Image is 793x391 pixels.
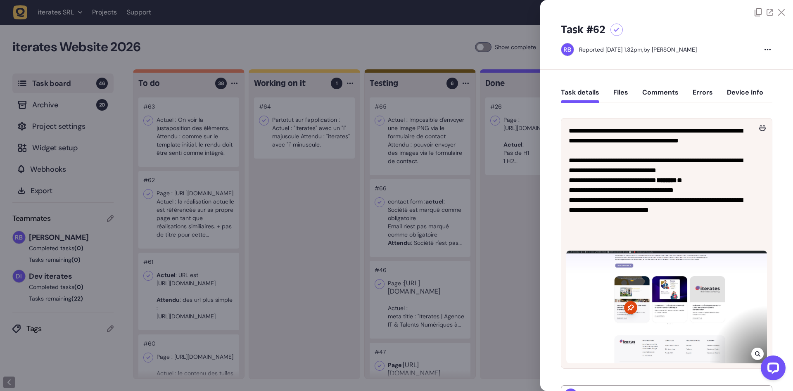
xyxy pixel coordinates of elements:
button: Task details [561,88,599,103]
button: Files [613,88,628,103]
div: by [PERSON_NAME] [579,45,697,54]
button: Device info [727,88,763,103]
iframe: LiveChat chat widget [754,352,789,387]
button: Errors [693,88,713,103]
div: Reported [DATE] 1.32pm, [579,46,643,53]
h5: Task #62 [561,23,605,36]
img: Rodolphe Balay [561,43,574,56]
button: Comments [642,88,679,103]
